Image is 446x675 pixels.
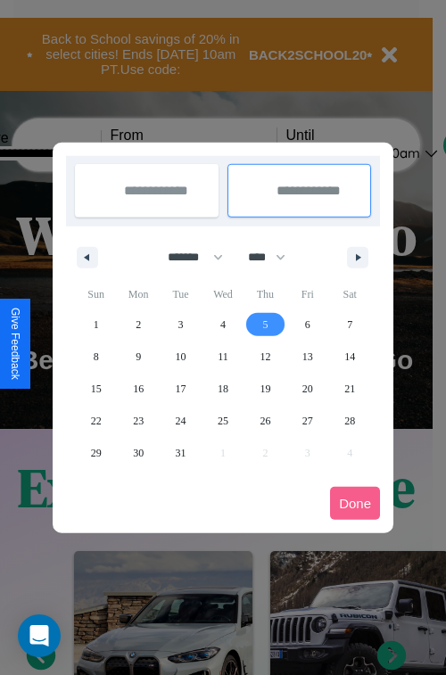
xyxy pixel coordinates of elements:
[91,437,102,469] span: 29
[136,341,141,373] span: 9
[329,373,371,405] button: 21
[75,405,117,437] button: 22
[329,405,371,437] button: 28
[94,309,99,341] span: 1
[202,405,244,437] button: 25
[286,309,328,341] button: 6
[91,373,102,405] span: 15
[133,437,144,469] span: 30
[75,373,117,405] button: 15
[344,341,355,373] span: 14
[244,341,286,373] button: 12
[9,308,21,380] div: Give Feedback
[117,280,159,309] span: Mon
[94,341,99,373] span: 8
[117,309,159,341] button: 2
[160,341,202,373] button: 10
[91,405,102,437] span: 22
[117,405,159,437] button: 23
[302,373,313,405] span: 20
[305,309,310,341] span: 6
[160,373,202,405] button: 17
[202,280,244,309] span: Wed
[75,437,117,469] button: 29
[286,341,328,373] button: 13
[286,405,328,437] button: 27
[75,309,117,341] button: 1
[329,309,371,341] button: 7
[160,437,202,469] button: 31
[75,341,117,373] button: 8
[344,405,355,437] span: 28
[18,614,61,657] div: Open Intercom Messenger
[176,373,186,405] span: 17
[330,487,380,520] button: Done
[347,309,352,341] span: 7
[344,373,355,405] span: 21
[117,373,159,405] button: 16
[133,405,144,437] span: 23
[244,373,286,405] button: 19
[286,373,328,405] button: 20
[178,309,184,341] span: 3
[160,280,202,309] span: Tue
[176,341,186,373] span: 10
[133,373,144,405] span: 16
[117,341,159,373] button: 9
[244,280,286,309] span: Thu
[136,309,141,341] span: 2
[260,405,270,437] span: 26
[220,309,226,341] span: 4
[260,373,270,405] span: 19
[329,341,371,373] button: 14
[262,309,268,341] span: 5
[202,341,244,373] button: 11
[117,437,159,469] button: 30
[286,280,328,309] span: Fri
[75,280,117,309] span: Sun
[218,373,228,405] span: 18
[160,309,202,341] button: 3
[244,309,286,341] button: 5
[302,405,313,437] span: 27
[176,405,186,437] span: 24
[329,280,371,309] span: Sat
[218,341,228,373] span: 11
[202,309,244,341] button: 4
[260,341,270,373] span: 12
[202,373,244,405] button: 18
[244,405,286,437] button: 26
[160,405,202,437] button: 24
[176,437,186,469] span: 31
[302,341,313,373] span: 13
[218,405,228,437] span: 25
